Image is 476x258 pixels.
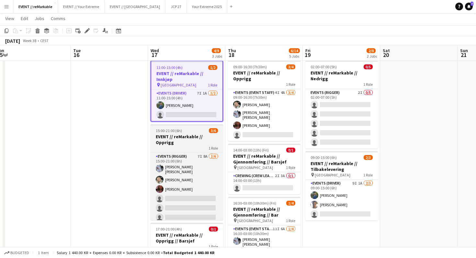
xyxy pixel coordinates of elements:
span: 17:00-21:00 (4h) [156,227,182,231]
span: Thu [228,48,236,53]
div: 2 Jobs [367,54,377,59]
span: 0/5 [364,64,373,69]
span: Sun [460,48,468,53]
span: Total Budgeted 1 440.00 KR [163,250,214,255]
a: Edit [18,14,31,23]
h3: EVENT // reMarkable // Opprigg [151,134,223,145]
span: Jobs [35,16,44,21]
a: Jobs [32,14,47,23]
a: View [3,14,17,23]
app-job-card: 09:00-16:30 (7h30m)3/4EVENT // reMarkable // Opprigg1 RoleEvents (Event Staff)4I4A3/409:00-16:30 ... [228,61,300,141]
h3: EVENT // reMarkable // Gjennomføring // Barsjef [228,153,300,165]
span: Edit [21,16,28,21]
span: [GEOGRAPHIC_DATA] [161,83,196,87]
h3: EVENT // reMarkable // Tilbakelevering [305,161,378,172]
div: 5 Jobs [289,54,300,59]
span: 2/3 [364,155,373,160]
app-card-role: Events (Driver)7I1A1/211:00-15:00 (4h)[PERSON_NAME] [151,90,222,121]
span: 19 [304,51,311,59]
app-card-role: Events (Event Staff)4I4A3/409:00-16:30 (7h30m)[PERSON_NAME][PERSON_NAME] [PERSON_NAME][PERSON_NAME] [228,89,300,141]
span: 1 Role [209,244,218,249]
app-card-role: Crewing (Crew Leader)2I3A0/114:00-03:00 (13h) [228,172,300,194]
span: Week 38 [21,38,38,43]
a: 7 [465,3,473,10]
span: 02:00-07:00 (5h) [311,64,337,69]
a: Comms [48,14,68,23]
span: 3/6 [209,128,218,133]
span: Tue [73,48,81,53]
span: 16:30-03:00 (10h30m) (Fri) [233,201,276,206]
h3: EVENT // reMarkable // Nedrigg [305,70,378,82]
span: 4/9 [212,48,221,53]
span: 21 [459,51,468,59]
app-job-card: 14:00-03:00 (13h) (Fri)0/1EVENT // reMarkable // Gjennomføring // Barsjef [GEOGRAPHIC_DATA]1 Role... [228,144,300,194]
span: 09:00-15:00 (6h) [311,155,337,160]
span: 20 [382,51,390,59]
app-job-card: 09:00-15:00 (6h)2/3EVENT // reMarkable // Tilbakelevering [GEOGRAPHIC_DATA]1 RoleEvents (Driver)9... [305,151,378,220]
span: 1 item [36,250,51,255]
span: 2/8 [367,48,376,53]
span: Sat [383,48,390,53]
span: 17 [150,51,159,59]
span: 1 Role [208,83,217,87]
button: Your Extreme 2025 [187,0,227,13]
span: 09:00-16:30 (7h30m) [233,64,267,69]
span: [GEOGRAPHIC_DATA] [315,173,350,177]
span: 7 [470,2,473,6]
span: 1 Role [363,173,373,177]
button: EVENT // [GEOGRAPHIC_DATA] [105,0,165,13]
span: View [5,16,14,21]
span: 18 [227,51,236,59]
button: EVENT // reMarkable [13,0,58,13]
span: Comms [51,16,65,21]
span: Fri [305,48,311,53]
span: 14:00-03:00 (13h) (Fri) [233,148,269,152]
h3: EVENT // reMarkable // Opprigg [228,70,300,82]
span: [GEOGRAPHIC_DATA] [237,165,273,170]
span: 0/1 [286,148,295,152]
span: 1 Role [286,218,295,223]
app-job-card: 15:00-21:00 (6h)3/6EVENT // reMarkable // Opprigg1 RoleEvents (Rigger)7I8A3/615:00-21:00 (6h)[PER... [151,124,223,220]
span: 1/2 [208,65,217,70]
span: 3/4 [286,64,295,69]
span: [GEOGRAPHIC_DATA] [237,218,273,223]
span: 15:00-21:00 (6h) [156,128,182,133]
span: 0/1 [209,227,218,231]
div: [DATE] [5,38,20,44]
span: 16 [72,51,81,59]
div: 3 Jobs [212,54,222,59]
h3: EVENT // reMarkable // Innkjøp [151,71,222,82]
app-card-role: Events (Rigger)7I8A3/615:00-21:00 (6h)[PERSON_NAME] [PERSON_NAME][PERSON_NAME][PERSON_NAME] [151,153,223,224]
button: Budgeted [3,249,30,256]
div: CEST [40,38,49,43]
app-job-card: 02:00-07:00 (5h)0/5EVENT // reMarkable // Nedrigg1 RoleEvents (Rigger)2I0/502:00-07:00 (5h) [305,61,378,149]
span: 11:00-15:00 (4h) [156,65,183,70]
span: 1 Role [363,82,373,87]
button: EVENT // Your Extreme [58,0,105,13]
span: 1/4 [286,201,295,206]
span: Wed [151,48,159,53]
button: JCP 27 [165,0,187,13]
app-card-role: Events (Rigger)2I0/502:00-07:00 (5h) [305,89,378,149]
span: 1 Role [286,82,295,87]
app-job-card: 11:00-15:00 (4h)1/2EVENT // reMarkable // Innkjøp [GEOGRAPHIC_DATA]1 RoleEvents (Driver)7I1A1/211... [151,61,223,122]
h3: EVENT // reMarkable // Gjennomføring // Bar [228,206,300,218]
app-card-role: Events (Driver)9I1A2/309:00-15:00 (6h)[PERSON_NAME][PERSON_NAME] [305,180,378,220]
h3: EVENT // reMarkable // Opprigg // Barsjef [151,232,223,244]
span: Budgeted [10,251,29,255]
span: 1 Role [286,165,295,170]
span: 1 Role [209,146,218,151]
div: Salary 1 440.00 KR + Expenses 0.00 KR + Subsistence 0.00 KR = [57,250,214,255]
span: 6/14 [289,48,300,53]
